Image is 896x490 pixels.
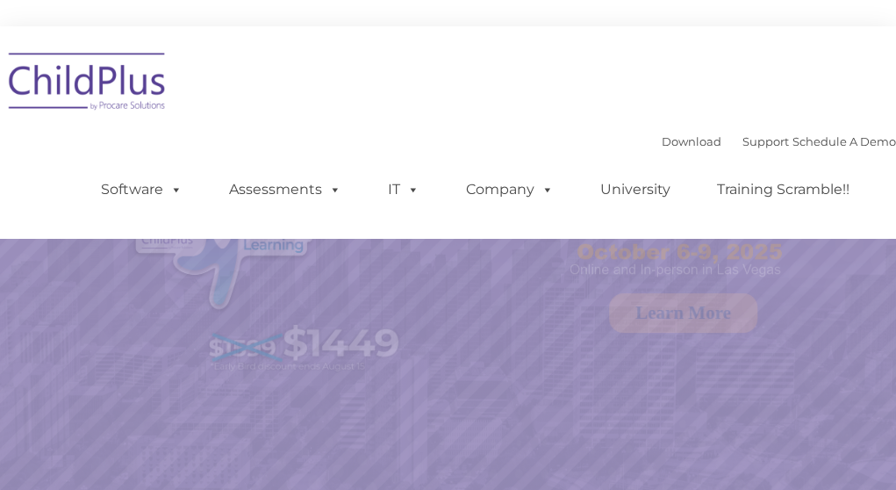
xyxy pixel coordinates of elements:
font: | [662,134,896,148]
a: Support [742,134,789,148]
a: University [583,172,688,207]
a: Software [83,172,200,207]
a: Assessments [211,172,359,207]
a: Learn More [609,293,757,333]
a: Company [448,172,571,207]
a: Training Scramble!! [699,172,867,207]
a: Schedule A Demo [792,134,896,148]
a: Download [662,134,721,148]
a: IT [370,172,437,207]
